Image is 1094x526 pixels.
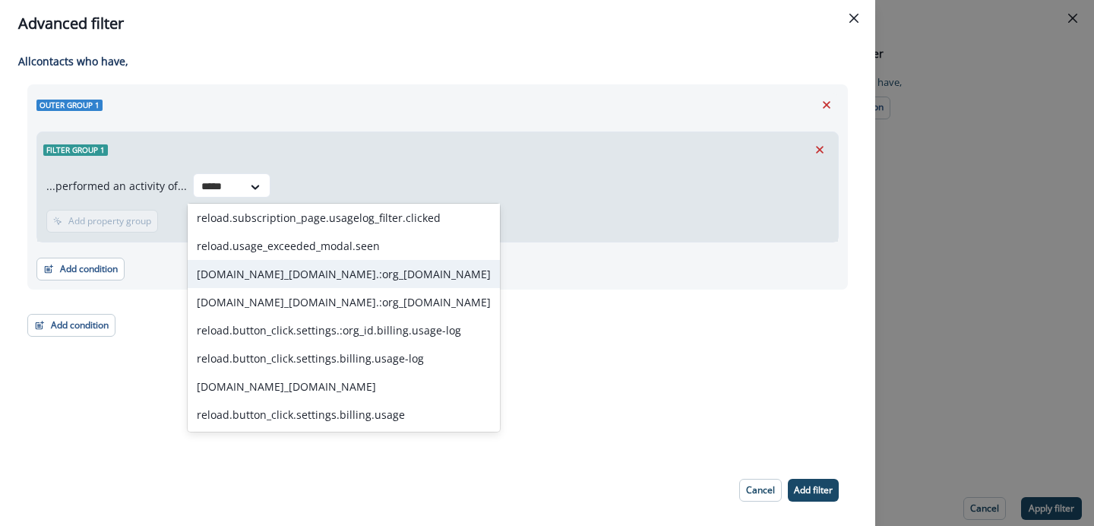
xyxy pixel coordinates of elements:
p: ...performed an activity of... [46,178,187,194]
span: Outer group 1 [36,100,103,111]
div: reload.button_click.settings.billing.usage [188,401,500,429]
div: Advanced filter [18,12,857,35]
div: [DOMAIN_NAME]_[DOMAIN_NAME].:org_[DOMAIN_NAME] [188,260,500,288]
button: Add condition [27,314,115,337]
button: Cancel [739,479,782,502]
p: Add filter [794,485,833,496]
button: Close [842,6,866,30]
div: [DOMAIN_NAME]_[DOMAIN_NAME].:org_[DOMAIN_NAME] [188,288,500,316]
div: reload.button_click.settings.:org_id.billing.usage-log [188,316,500,344]
button: Remove [808,138,832,161]
button: Add condition [36,258,125,280]
button: Add filter [788,479,839,502]
p: All contact s who have, [18,53,848,69]
span: Filter group 1 [43,144,108,156]
button: Remove [814,93,839,116]
p: Cancel [746,485,775,496]
div: reload.subscription_page.usagelog_filter.clicked [188,204,500,232]
div: reload.usage_exceeded_modal.seen [188,232,500,260]
button: Add property group [46,210,158,233]
div: [DOMAIN_NAME]_[DOMAIN_NAME] [188,372,500,401]
div: reload.button_click.settings.billing.usage-log [188,344,500,372]
p: Add property group [68,216,151,227]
